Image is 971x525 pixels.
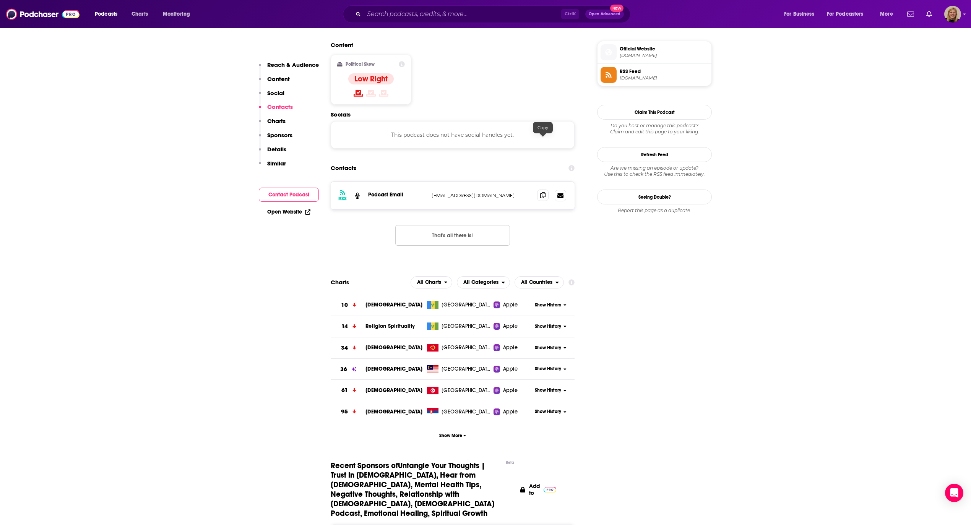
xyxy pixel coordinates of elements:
[424,387,494,394] a: [GEOGRAPHIC_DATA]
[6,7,80,21] a: Podchaser - Follow, Share and Rate Podcasts
[597,190,712,204] a: Seeing Double?
[267,89,284,97] p: Social
[544,487,556,493] img: Pro Logo
[365,387,422,394] a: [DEMOGRAPHIC_DATA]
[515,276,564,288] h2: Countries
[267,131,292,139] p: Sponsors
[424,365,494,373] a: [GEOGRAPHIC_DATA]
[597,207,712,214] div: Report this page as a duplicate.
[331,337,365,358] a: 34
[597,123,712,129] span: Do you host or manage this podcast?
[341,322,348,331] h3: 14
[163,9,190,19] span: Monitoring
[331,359,365,380] a: 36
[535,345,561,351] span: Show History
[259,61,319,75] button: Reach & Audience
[535,366,561,372] span: Show History
[597,147,712,162] button: Refresh Feed
[535,323,561,330] span: Show History
[944,6,961,23] button: Show profile menu
[331,121,575,149] div: This podcast does not have social handles yet.
[267,209,310,215] a: Open Website
[127,8,153,20] a: Charts
[561,9,579,19] span: Ctrl K
[158,8,200,20] button: open menu
[341,344,348,352] h3: 34
[494,365,532,373] a: Apple
[338,196,347,202] h3: RSS
[331,295,365,316] a: 10
[442,387,491,394] span: Tunisia
[439,433,466,438] span: Show More
[535,302,561,308] span: Show History
[457,276,510,288] button: open menu
[529,483,540,496] p: Add to
[620,68,708,75] span: RSS Feed
[368,191,425,198] p: Podcast Email
[350,5,638,23] div: Search podcasts, credits, & more...
[364,8,561,20] input: Search podcasts, credits, & more...
[827,9,864,19] span: For Podcasters
[533,387,569,394] button: Show History
[365,366,422,372] span: [DEMOGRAPHIC_DATA]
[442,365,491,373] span: Malaysia
[944,6,961,23] img: User Profile
[331,380,365,401] a: 61
[267,103,293,110] p: Contacts
[417,280,441,285] span: All Charts
[457,276,510,288] h2: Categories
[503,322,518,330] span: Apple
[533,323,569,330] button: Show History
[365,323,415,329] span: Religion Spirituality
[620,75,708,81] span: audioboom.com
[442,301,491,309] span: Saint Vincent and the Grenadines
[533,302,569,308] button: Show History
[503,365,518,373] span: Apple
[442,322,491,330] span: Saint Vincent and the Grenadines
[442,408,491,416] span: Serbia
[259,89,284,104] button: Social
[506,460,514,465] div: Beta
[503,387,518,394] span: Apple
[585,10,624,19] button: Open AdvancedNew
[354,74,388,84] h4: Low Right
[601,44,708,60] a: Official Website[DOMAIN_NAME]
[259,75,290,89] button: Content
[267,61,319,68] p: Reach & Audience
[520,461,556,518] a: Add to
[259,188,319,202] button: Contact Podcast
[411,276,453,288] h2: Platforms
[784,9,814,19] span: For Business
[341,386,348,395] h3: 61
[533,122,553,133] div: Copy
[259,146,286,160] button: Details
[365,301,422,308] a: [DEMOGRAPHIC_DATA]
[365,408,422,415] a: [DEMOGRAPHIC_DATA]
[503,408,518,416] span: Apple
[331,401,365,422] a: 95
[503,301,518,309] span: Apple
[341,301,348,309] h3: 10
[267,146,286,153] p: Details
[620,53,708,58] span: jessicahottle.com
[535,408,561,415] span: Show History
[395,225,510,246] button: Nothing here.
[875,8,903,20] button: open menu
[341,407,348,416] h3: 95
[331,461,502,518] span: Recent Sponsors of Untangle Your Thoughts | Trust in [DEMOGRAPHIC_DATA], Hear from [DEMOGRAPHIC_D...
[597,105,712,120] button: Claim This Podcast
[494,322,532,330] a: Apple
[494,387,532,394] a: Apple
[132,9,148,19] span: Charts
[533,366,569,372] button: Show History
[267,117,286,125] p: Charts
[331,41,568,49] h2: Content
[259,103,293,117] button: Contacts
[494,301,532,309] a: Apple
[945,484,963,502] div: Open Intercom Messenger
[494,408,532,416] a: Apple
[365,344,422,351] a: [DEMOGRAPHIC_DATA]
